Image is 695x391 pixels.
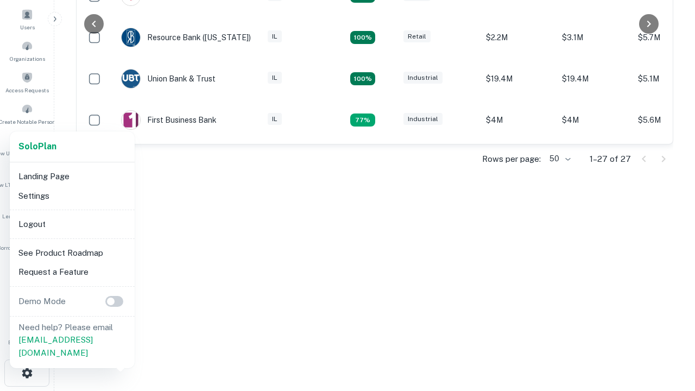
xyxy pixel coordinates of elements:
[18,321,126,360] p: Need help? Please email
[14,262,130,282] li: Request a Feature
[18,335,93,357] a: [EMAIL_ADDRESS][DOMAIN_NAME]
[14,215,130,234] li: Logout
[18,140,56,153] a: SoloPlan
[14,186,130,206] li: Settings
[18,141,56,152] strong: Solo Plan
[641,269,695,321] iframe: Chat Widget
[14,167,130,186] li: Landing Page
[14,295,70,308] p: Demo Mode
[14,243,130,263] li: See Product Roadmap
